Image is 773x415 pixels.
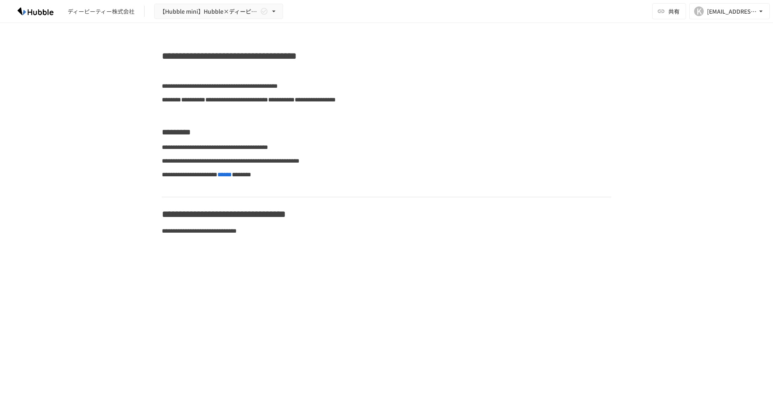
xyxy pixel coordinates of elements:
button: 共有 [652,3,686,19]
div: [EMAIL_ADDRESS][DOMAIN_NAME] [707,6,757,17]
button: K[EMAIL_ADDRESS][DOMAIN_NAME] [689,3,770,19]
button: 【Hubble mini】Hubble×ディーピーティー株式会社様 オンボーディングプロジェクト [154,4,283,19]
img: HzDRNkGCf7KYO4GfwKnzITak6oVsp5RHeZBEM1dQFiQ [10,5,61,18]
span: 共有 [668,7,680,16]
span: 【Hubble mini】Hubble×ディーピーティー株式会社様 オンボーディングプロジェクト [159,6,258,17]
div: K [694,6,704,16]
div: ディーピーティー株式会社 [68,7,134,16]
